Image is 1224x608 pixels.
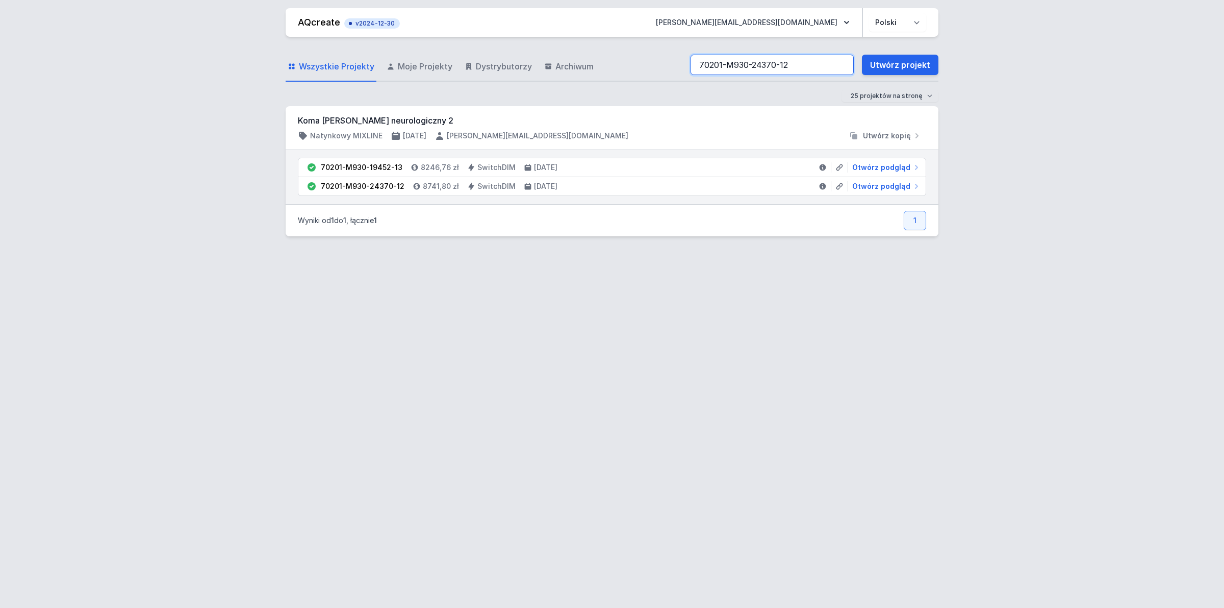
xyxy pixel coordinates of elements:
a: AQcreate [298,17,340,28]
a: Archiwum [542,52,596,82]
h4: 8246,76 zł [421,162,459,173]
a: Wszystkie Projekty [286,52,376,82]
input: Szukaj wśród projektów i wersji... [691,55,854,75]
p: Wyniki od do , łącznie [298,215,377,226]
a: Dystrybutorzy [463,52,534,82]
button: [PERSON_NAME][EMAIL_ADDRESS][DOMAIN_NAME] [648,13,858,32]
a: Moje Projekty [385,52,454,82]
span: Utwórz kopię [863,131,911,141]
h4: 8741,80 zł [423,181,459,191]
h4: [DATE] [534,162,557,173]
span: Otwórz podgląd [852,162,910,173]
h3: Koma [PERSON_NAME] neurologiczny 2 [298,114,926,127]
span: 1 [374,216,377,225]
span: Otwórz podgląd [852,181,910,191]
a: Utwórz projekt [862,55,938,75]
h4: [DATE] [403,131,426,141]
div: 70201-M930-19452-13 [321,162,402,173]
span: v2024-12-30 [349,19,395,28]
h4: Natynkowy MIXLINE [310,131,382,141]
button: v2024-12-30 [344,16,400,29]
span: Wszystkie Projekty [299,60,374,72]
span: Archiwum [555,60,594,72]
a: 1 [904,211,926,230]
span: Moje Projekty [398,60,452,72]
div: 70201-M930-24370-12 [321,181,404,191]
span: Dystrybutorzy [476,60,532,72]
h4: [PERSON_NAME][EMAIL_ADDRESS][DOMAIN_NAME] [447,131,628,141]
a: Otwórz podgląd [848,181,922,191]
a: Otwórz podgląd [848,162,922,173]
h4: [DATE] [534,181,557,191]
h4: SwitchDIM [477,181,516,191]
span: 1 [331,216,334,225]
select: Wybierz język [869,13,926,32]
button: Utwórz kopię [845,131,926,141]
span: 1 [343,216,346,225]
h4: SwitchDIM [477,162,516,173]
